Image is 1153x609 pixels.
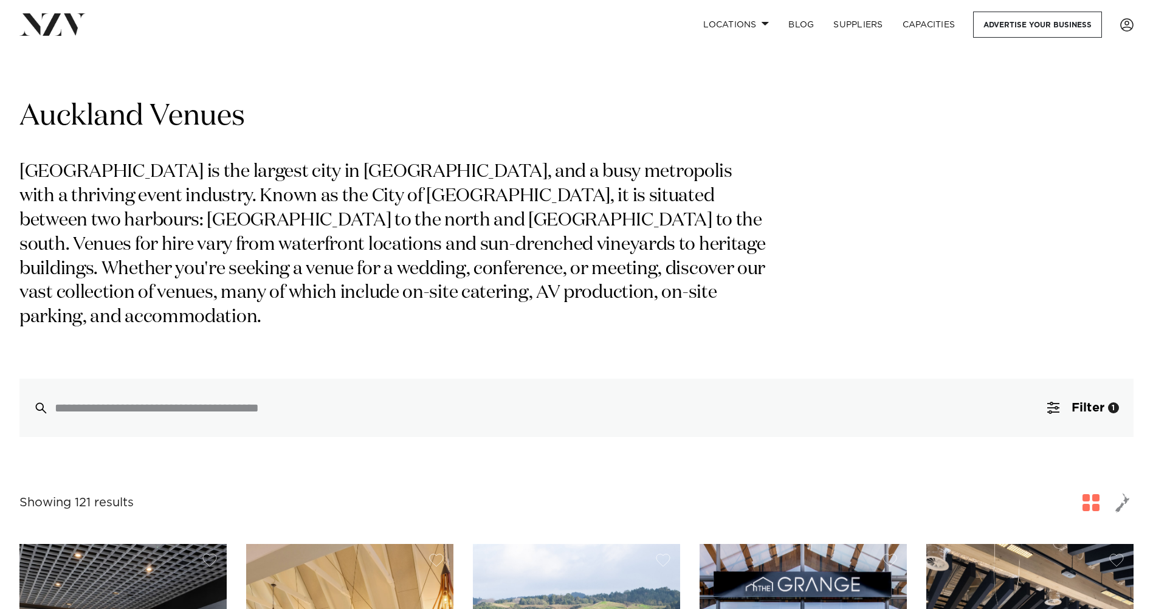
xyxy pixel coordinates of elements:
[973,12,1102,38] a: Advertise your business
[893,12,965,38] a: Capacities
[779,12,824,38] a: BLOG
[694,12,779,38] a: Locations
[1108,402,1119,413] div: 1
[19,13,86,35] img: nzv-logo.png
[1072,402,1104,414] span: Filter
[19,494,134,512] div: Showing 121 results
[19,98,1134,136] h1: Auckland Venues
[1033,379,1134,437] button: Filter1
[19,160,771,330] p: [GEOGRAPHIC_DATA] is the largest city in [GEOGRAPHIC_DATA], and a busy metropolis with a thriving...
[824,12,892,38] a: SUPPLIERS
